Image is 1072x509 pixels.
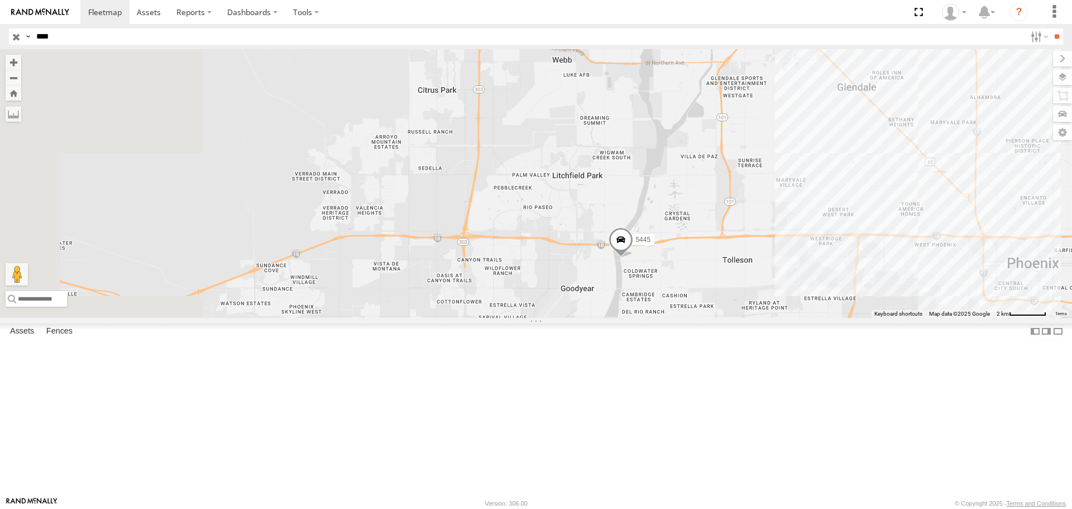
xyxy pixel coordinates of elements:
label: Dock Summary Table to the Right [1041,324,1052,340]
a: Terms and Conditions [1007,500,1066,507]
label: Assets [4,324,40,340]
label: Map Settings [1053,125,1072,140]
img: rand-logo.svg [11,8,69,16]
label: Dock Summary Table to the Left [1030,324,1041,340]
label: Search Filter Options [1026,28,1050,45]
button: Zoom Home [6,85,21,101]
button: Drag Pegman onto the map to open Street View [6,263,28,286]
a: Terms (opens in new tab) [1055,311,1067,316]
span: 2 km [997,311,1009,317]
button: Map Scale: 2 km per 63 pixels [993,310,1050,318]
div: Version: 306.00 [485,500,528,507]
div: © Copyright 2025 - [955,500,1066,507]
label: Hide Summary Table [1052,324,1064,340]
div: Edward Espinoza [938,4,970,21]
button: Keyboard shortcuts [874,310,922,318]
a: Visit our Website [6,498,58,509]
label: Search Query [23,28,32,45]
i: ? [1010,3,1028,21]
button: Zoom in [6,55,21,70]
span: Map data ©2025 Google [929,311,990,317]
label: Measure [6,106,21,122]
span: 5445 [635,236,650,244]
button: Zoom out [6,70,21,85]
label: Fences [41,324,78,340]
